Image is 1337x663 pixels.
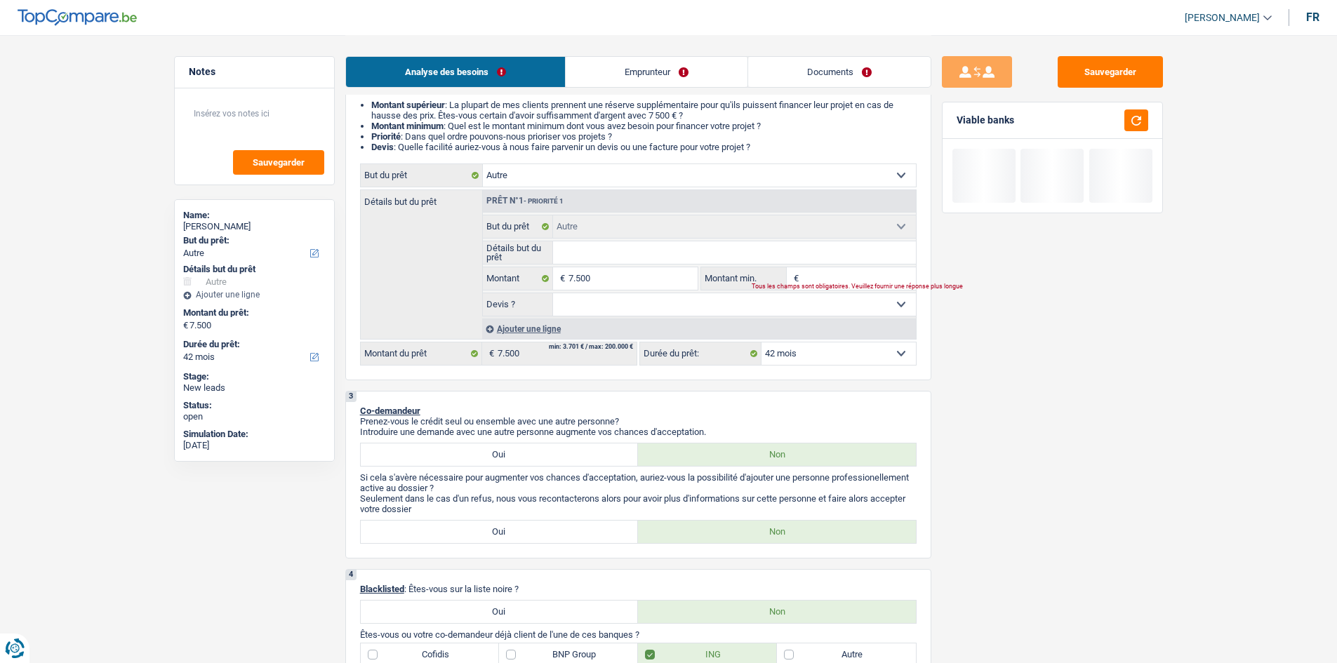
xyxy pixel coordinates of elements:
div: Tous les champs sont obligatoires. Veuillez fournir une réponse plus longue [752,284,898,290]
p: Prenez-vous le crédit seul ou ensemble avec une autre personne? [360,416,917,427]
p: Êtes-vous ou votre co-demandeur déjà client de l'une de ces banques ? [360,629,917,640]
span: Devis [371,142,394,152]
div: Détails but du prêt [183,264,326,275]
p: Si cela s'avère nécessaire pour augmenter vos chances d'acceptation, auriez-vous la possibilité d... [360,472,917,493]
li: : Quel est le montant minimum dont vous avez besoin pour financer votre projet ? [371,121,917,131]
div: fr [1306,11,1319,24]
a: Documents [748,57,931,87]
a: Emprunteur [566,57,747,87]
label: Non [638,443,916,466]
span: Co-demandeur [360,406,420,416]
div: Ajouter une ligne [482,319,916,339]
li: : Dans quel ordre pouvons-nous prioriser vos projets ? [371,131,917,142]
li: : Quelle facilité auriez-vous à nous faire parvenir un devis ou une facture pour votre projet ? [371,142,917,152]
div: 3 [346,391,357,402]
a: Analyse des besoins [346,57,565,87]
strong: Montant supérieur [371,100,445,110]
div: Viable banks [957,114,1014,126]
div: Name: [183,210,326,221]
a: [PERSON_NAME] [1173,6,1272,29]
label: Durée du prêt: [183,339,323,350]
label: Montant du prêt: [183,307,323,319]
li: : La plupart de mes clients prennent une réserve supplémentaire pour qu'ils puissent financer leu... [371,100,917,121]
div: Prêt n°1 [483,196,567,206]
button: Sauvegarder [1058,56,1163,88]
p: Introduire une demande avec une autre personne augmente vos chances d'acceptation. [360,427,917,437]
p: : Êtes-vous sur la liste noire ? [360,584,917,594]
span: [PERSON_NAME] [1185,12,1260,24]
label: Oui [361,443,639,466]
label: Détails but du prêt [361,190,482,206]
div: Ajouter une ligne [183,290,326,300]
div: 4 [346,570,357,580]
h5: Notes [189,66,320,78]
div: New leads [183,382,326,394]
div: open [183,411,326,422]
span: Blacklisted [360,584,404,594]
span: € [553,267,568,290]
img: TopCompare Logo [18,9,137,26]
label: Non [638,521,916,543]
p: Seulement dans le cas d'un refus, nous vous recontacterons alors pour avoir plus d'informations s... [360,493,917,514]
label: But du prêt: [183,235,323,246]
label: Montant min. [701,267,787,290]
div: Status: [183,400,326,411]
label: Devis ? [483,293,554,316]
span: € [482,342,498,365]
div: [DATE] [183,440,326,451]
strong: Priorité [371,131,401,142]
label: But du prêt [361,164,483,187]
span: Sauvegarder [253,158,305,167]
strong: Montant minimum [371,121,444,131]
label: Oui [361,601,639,623]
label: Durée du prêt: [640,342,761,365]
button: Sauvegarder [233,150,324,175]
label: Détails but du prêt [483,241,554,264]
div: [PERSON_NAME] [183,221,326,232]
label: But du prêt [483,215,554,238]
label: Montant [483,267,554,290]
div: min: 3.701 € / max: 200.000 € [549,344,633,350]
div: Simulation Date: [183,429,326,440]
label: Oui [361,521,639,543]
label: Montant du prêt [361,342,482,365]
span: € [183,320,188,331]
span: - Priorité 1 [524,197,564,205]
div: Stage: [183,371,326,382]
label: Non [638,601,916,623]
span: € [787,267,802,290]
